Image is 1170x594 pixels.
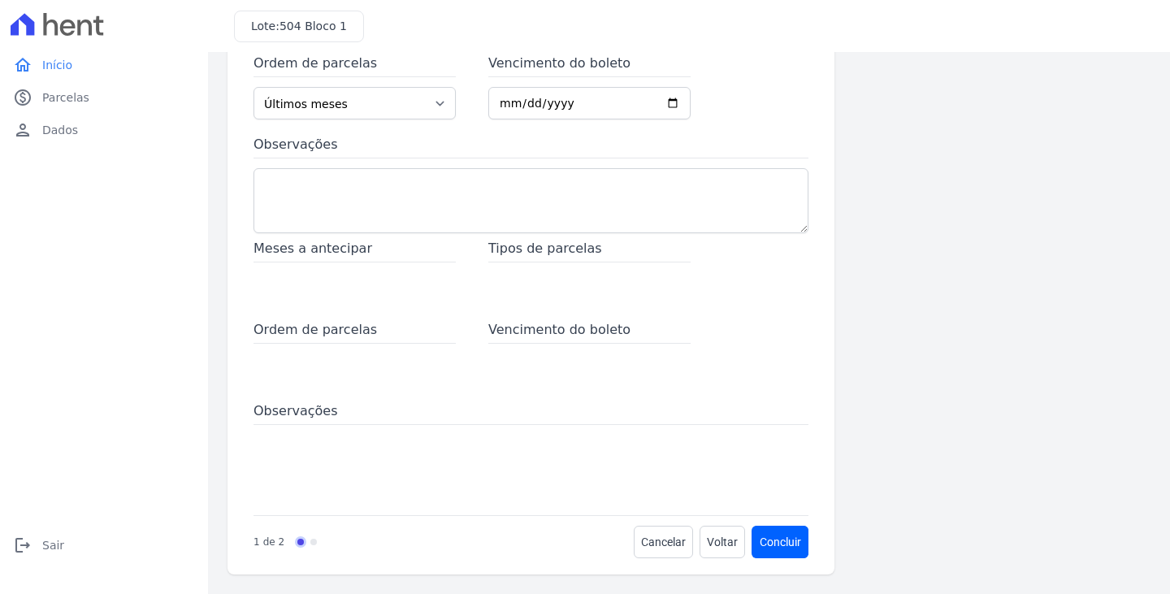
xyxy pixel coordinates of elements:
[253,54,456,77] label: Ordem de parcelas
[13,55,32,75] i: home
[251,18,347,35] h3: Lote:
[253,401,808,425] span: Observações
[700,526,745,558] a: Voltar
[752,526,808,558] a: Avançar
[13,120,32,140] i: person
[488,320,691,344] span: Vencimento do boleto
[13,88,32,107] i: paid
[752,526,808,558] button: Concluir
[641,534,686,550] span: Cancelar
[13,535,32,555] i: logout
[42,57,72,73] span: Início
[42,89,89,106] span: Parcelas
[279,20,347,33] span: 504 Bloco 1
[253,535,260,549] p: 1
[42,122,78,138] span: Dados
[6,529,201,561] a: logoutSair
[253,239,456,262] span: Meses a antecipar
[634,526,693,558] a: Cancelar
[6,49,201,81] a: homeInício
[253,320,456,344] span: Ordem de parcelas
[707,534,738,550] span: Voltar
[253,526,317,558] nav: Progress
[488,239,691,262] span: Tipos de parcelas
[488,54,691,77] label: Vencimento do boleto
[6,114,201,146] a: personDados
[6,81,201,114] a: paidParcelas
[263,535,284,549] p: de 2
[253,135,808,158] label: Observações
[42,537,64,553] span: Sair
